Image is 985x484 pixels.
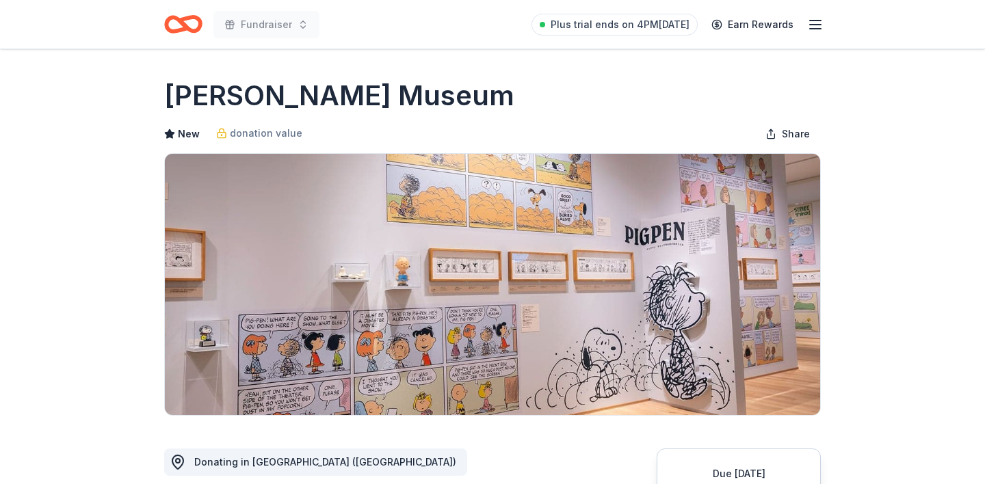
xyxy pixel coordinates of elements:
[230,125,302,142] span: donation value
[194,456,456,468] span: Donating in [GEOGRAPHIC_DATA] ([GEOGRAPHIC_DATA])
[674,466,804,482] div: Due [DATE]
[551,16,689,33] span: Plus trial ends on 4PM[DATE]
[782,126,810,142] span: Share
[164,8,202,40] a: Home
[213,11,319,38] button: Fundraiser
[178,126,200,142] span: New
[754,120,821,148] button: Share
[703,12,802,37] a: Earn Rewards
[165,154,820,415] img: Image for Charles M. Schulz Museum
[164,77,514,115] h1: [PERSON_NAME] Museum
[216,125,302,142] a: donation value
[531,14,698,36] a: Plus trial ends on 4PM[DATE]
[241,16,292,33] span: Fundraiser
